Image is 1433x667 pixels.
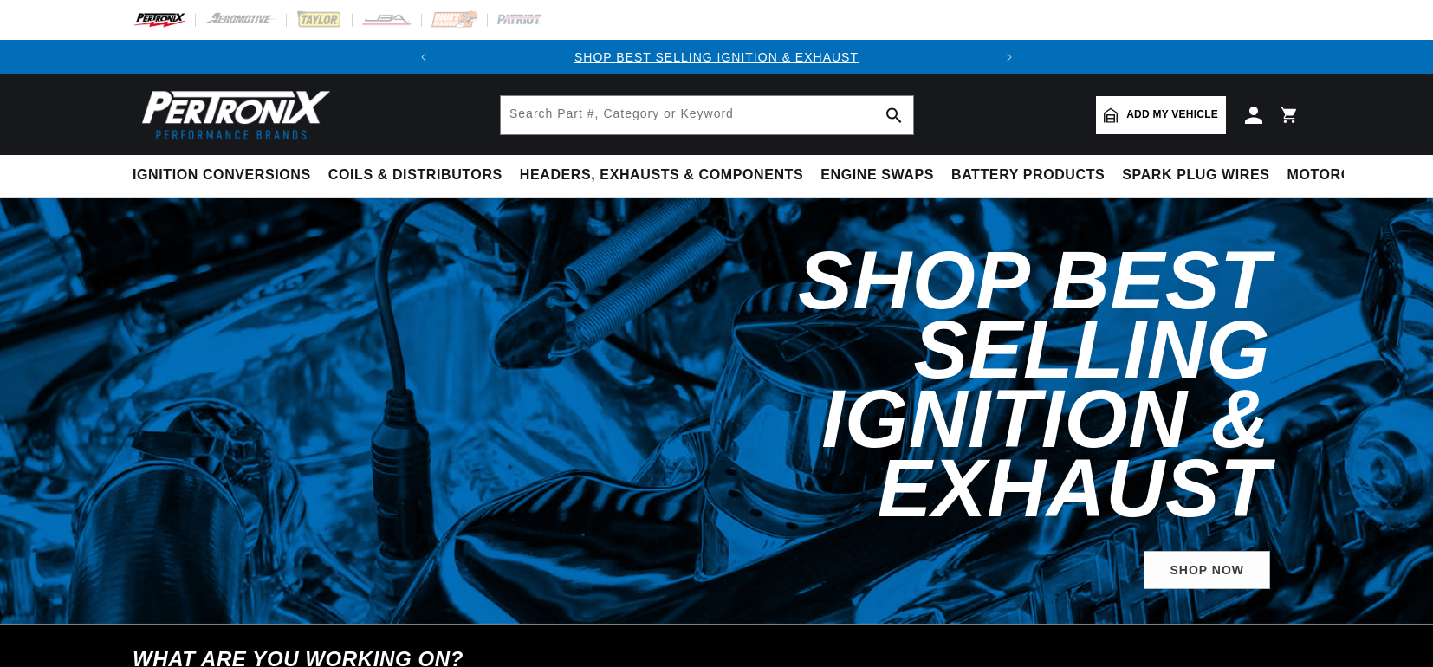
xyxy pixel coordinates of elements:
span: Battery Products [951,166,1105,185]
div: Announcement [441,48,992,67]
span: Coils & Distributors [328,166,503,185]
h2: Shop Best Selling Ignition & Exhaust [529,246,1270,523]
input: Search Part #, Category or Keyword [501,96,913,134]
summary: Motorcycle [1279,155,1399,196]
span: Engine Swaps [820,166,934,185]
span: Spark Plug Wires [1122,166,1269,185]
a: Add my vehicle [1096,96,1226,134]
div: 1 of 2 [441,48,992,67]
span: Add my vehicle [1126,107,1218,123]
slideshow-component: Translation missing: en.sections.announcements.announcement_bar [89,40,1344,74]
a: SHOP BEST SELLING IGNITION & EXHAUST [574,50,859,64]
button: search button [875,96,913,134]
span: Headers, Exhausts & Components [520,166,803,185]
summary: Ignition Conversions [133,155,320,196]
span: Ignition Conversions [133,166,311,185]
summary: Engine Swaps [812,155,943,196]
summary: Spark Plug Wires [1113,155,1278,196]
button: Translation missing: en.sections.announcements.previous_announcement [406,40,441,74]
summary: Headers, Exhausts & Components [511,155,812,196]
summary: Battery Products [943,155,1113,196]
span: Motorcycle [1287,166,1391,185]
img: Pertronix [133,85,332,145]
a: SHOP NOW [1144,551,1270,590]
button: Translation missing: en.sections.announcements.next_announcement [992,40,1027,74]
summary: Coils & Distributors [320,155,511,196]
